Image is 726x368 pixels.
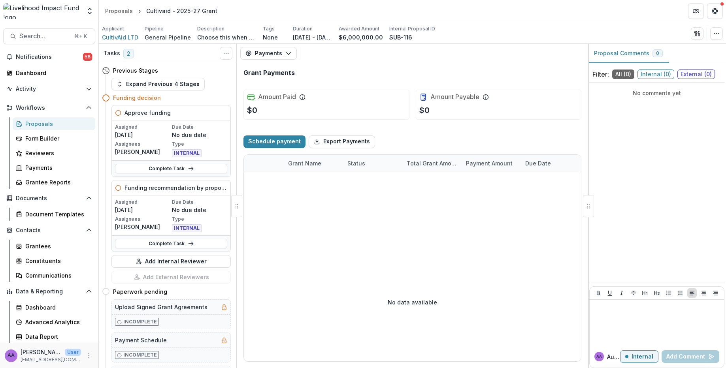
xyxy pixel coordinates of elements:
[283,155,343,172] div: Grant Name
[123,49,134,58] span: 2
[240,47,297,60] button: Payments
[13,315,95,329] a: Advanced Analytics
[652,288,662,298] button: Heading 2
[13,254,95,267] a: Constituents
[605,288,615,298] button: Underline
[102,5,136,17] a: Proposals
[8,353,15,358] div: Aude Anquetil
[115,303,207,311] h5: Upload Signed Grant Agreements
[73,32,89,41] div: ⌘ + K
[115,141,170,148] p: Assignees
[283,159,326,167] div: Grant Name
[339,33,383,41] p: $6,000,000.00
[629,288,638,298] button: Strike
[3,28,95,44] button: Search...
[172,124,227,131] p: Due Date
[243,69,295,77] h2: Grant Payments
[656,51,659,56] span: 0
[115,148,170,156] p: [PERSON_NAME]
[102,5,221,17] nav: breadcrumb
[13,269,95,282] a: Communications
[607,353,620,361] p: Aude A
[699,288,709,298] button: Align Center
[588,44,669,63] button: Proposal Comments
[123,318,157,325] p: Incomplete
[3,3,81,19] img: Livelihood Impact Fund logo
[662,350,719,363] button: Add Comment
[617,288,626,298] button: Italicize
[612,69,634,79] span: All ( 0 )
[124,184,227,192] h5: Funding recommendation by proposal owner
[145,25,164,32] p: Pipeline
[388,298,437,306] p: No data available
[25,163,89,172] div: Payments
[111,271,231,284] button: Add External Reviewers
[115,223,170,231] p: [PERSON_NAME]
[3,83,95,95] button: Open Activity
[220,47,232,60] button: Toggle View Cancelled Tasks
[65,349,81,356] p: User
[25,149,89,157] div: Reviewers
[309,135,375,148] button: Export Payments
[339,25,379,32] p: Awarded Amount
[13,176,95,189] a: Grantee Reports
[113,66,158,75] h4: Previous Stages
[596,355,602,359] div: Aude Anquetil
[580,159,617,167] div: Sent Date
[3,224,95,237] button: Open Contacts
[25,303,89,312] div: Dashboard
[389,25,435,32] p: Internal Proposal ID
[3,192,95,205] button: Open Documents
[172,149,202,157] span: INTERNAL
[102,25,124,32] p: Applicant
[25,210,89,218] div: Document Templates
[16,227,83,234] span: Contacts
[124,109,171,117] h5: Approve funding
[402,155,461,172] div: Total Grant Amount
[16,54,83,60] span: Notifications
[343,159,370,167] div: Status
[3,285,95,298] button: Open Data & Reporting
[343,155,402,172] div: Status
[25,178,89,186] div: Grantee Reports
[115,239,227,248] a: Complete Task
[197,33,256,41] p: Choose this when adding a new proposal to the first stage of a pipeline.
[263,33,278,41] p: None
[664,288,673,298] button: Bullet List
[16,105,83,111] span: Workflows
[172,206,227,214] p: No due date
[84,351,94,360] button: More
[520,159,556,167] div: Due Date
[115,206,170,214] p: [DATE]
[707,3,723,19] button: Get Help
[115,336,167,344] h5: Payment Schedule
[102,33,138,41] span: CultivAid LTD
[13,146,95,160] a: Reviewers
[13,301,95,314] a: Dashboard
[13,132,95,145] a: Form Builder
[25,242,89,250] div: Grantees
[461,155,520,172] div: Payment Amount
[13,208,95,221] a: Document Templates
[637,69,674,79] span: Internal ( 0 )
[632,353,653,360] p: Internal
[293,25,313,32] p: Duration
[123,351,157,359] p: Incomplete
[3,101,95,114] button: Open Workflows
[113,94,161,102] h4: Funding decision
[115,131,170,139] p: [DATE]
[520,155,580,172] div: Due Date
[113,287,167,296] h4: Paperwork pending
[172,216,227,223] p: Type
[592,89,721,97] p: No comments yet
[83,53,92,61] span: 56
[389,33,412,41] p: SUB-116
[25,271,89,280] div: Communications
[25,257,89,265] div: Constituents
[84,3,95,19] button: Open entity switcher
[115,124,170,131] p: Assigned
[592,69,609,79] p: Filter:
[675,288,685,298] button: Ordered List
